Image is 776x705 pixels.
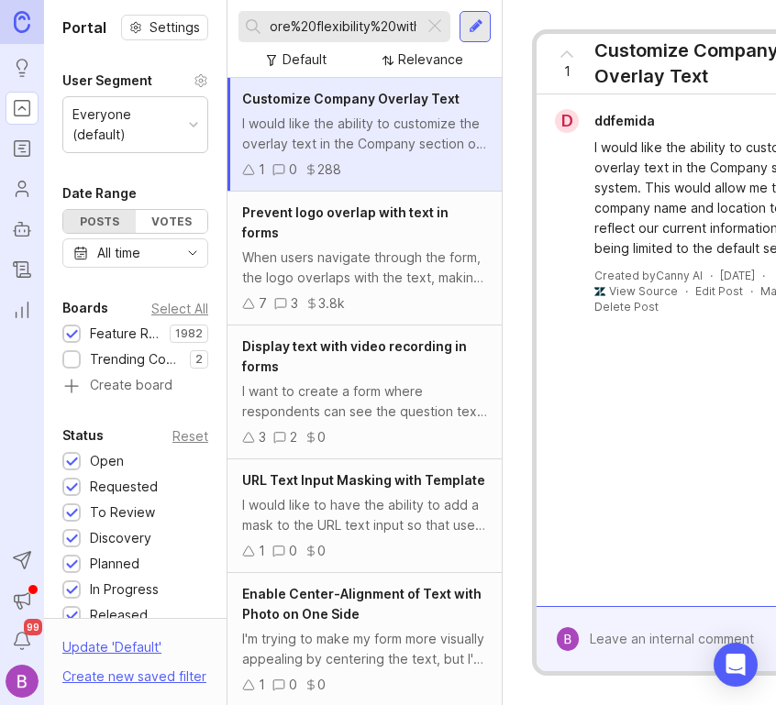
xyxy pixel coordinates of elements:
div: Trending Community Topics [90,349,181,369]
span: ddfemida [594,113,655,128]
div: I want to create a form where respondents can see the question text along with the video recordin... [242,381,487,422]
span: Enable Center-Alignment of Text with Photo on One Side [242,586,482,622]
time: [DATE] [720,269,755,282]
button: Notifications [6,624,39,657]
div: · [710,268,713,283]
span: Display text with video recording in forms [242,338,467,374]
img: Bailey Thompson [556,627,580,651]
div: Everyone (default) [72,105,182,145]
div: When users navigate through the form, the logo overlaps with the text, making it difficult to rea... [242,248,487,288]
div: Requested [90,477,158,497]
div: Default [283,50,327,70]
div: Open [90,451,124,471]
div: d [555,109,579,133]
div: 0 [317,675,326,695]
svg: toggle icon [178,246,207,260]
h1: Portal [62,17,106,39]
div: In Progress [90,579,159,600]
div: · [762,268,765,283]
div: Reset [172,431,208,441]
div: Date Range [62,182,137,204]
div: Create new saved filter [62,666,206,687]
div: Update ' Default ' [62,637,161,666]
p: 2 [195,352,203,367]
a: Autopilot [6,213,39,246]
a: View Source [609,284,678,298]
a: URL Text Input Masking with TemplateI would like to have the ability to add a mask to the URL tex... [227,459,502,573]
button: Send to Autopilot [6,544,39,577]
div: Released [90,605,148,625]
div: Relevance [398,50,463,70]
div: Created by Canny AI [594,268,703,283]
a: Customize Company Overlay TextI would like the ability to customize the overlay text in the Compa... [227,78,502,192]
span: 1 [564,61,571,82]
div: 0 [289,160,297,180]
div: All time [97,243,140,263]
div: Feature Requests [90,324,161,344]
div: Delete Post [594,299,659,314]
a: Display text with video recording in formsI want to create a form where respondents can see the q... [227,325,502,459]
div: 1 [259,160,265,180]
button: Settings [121,15,208,40]
div: 3 [259,427,266,447]
div: 288 [317,160,341,180]
div: 0 [289,675,297,695]
div: 3.8k [318,293,345,314]
a: Reporting [6,293,39,326]
span: Settings [150,18,200,37]
div: Discovery [90,528,151,548]
span: Prevent logo overlap with text in forms [242,204,449,240]
div: I'm trying to make my form more visually appealing by centering the text, but I'm unable to do so... [242,629,487,669]
a: Create board [62,379,208,395]
a: dddfemida [544,109,670,133]
a: Portal [6,92,39,125]
div: · [750,283,753,299]
a: [DATE] [720,268,755,283]
div: · [685,283,688,299]
div: Planned [90,554,139,574]
a: Changelog [6,253,39,286]
div: Status [62,424,104,446]
div: 2 [290,427,297,447]
div: I would like to have the ability to add a mask to the URL text input so that users must follow a ... [242,495,487,535]
div: 1 [259,541,265,561]
p: 1982 [175,326,203,341]
div: 3 [291,293,298,314]
img: Canny Home [14,11,30,32]
div: Open Intercom Messenger [714,643,758,687]
div: 7 [259,293,267,314]
div: Posts [63,210,136,233]
div: 1 [259,675,265,695]
span: URL Text Input Masking with Template [242,472,485,488]
div: User Segment [62,70,152,92]
img: zendesk [594,286,605,297]
div: To Review [90,502,155,523]
div: 0 [317,541,326,561]
a: Ideas [6,51,39,84]
div: Edit Post [695,283,743,299]
img: Bailey Thompson [6,665,39,698]
input: Search... [270,17,416,37]
a: Users [6,172,39,205]
div: 0 [289,541,297,561]
div: Boards [62,297,108,319]
span: Customize Company Overlay Text [242,91,460,106]
div: I would like the ability to customize the overlay text in the Company section of your system. Thi... [242,114,487,154]
span: 99 [24,619,42,635]
div: 0 [317,427,326,447]
div: Votes [136,210,208,233]
button: Announcements [6,584,39,617]
a: Prevent logo overlap with text in formsWhen users navigate through the form, the logo overlaps wi... [227,192,502,325]
div: Select All [151,303,208,314]
a: Roadmaps [6,132,39,165]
